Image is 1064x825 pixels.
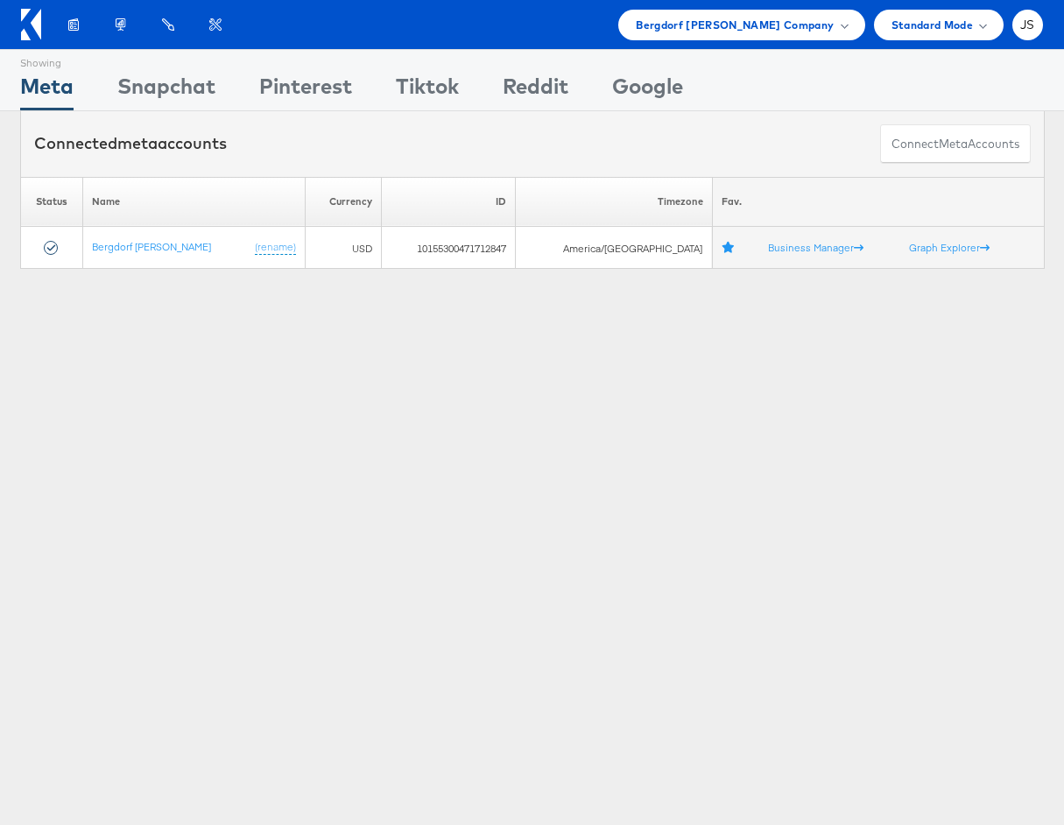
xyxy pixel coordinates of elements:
th: Status [20,177,82,227]
div: Snapchat [117,71,215,110]
a: (rename) [254,240,295,255]
a: Bergdorf [PERSON_NAME] [91,240,210,253]
span: Standard Mode [891,16,973,34]
th: Timezone [515,177,711,227]
button: ConnectmetaAccounts [880,124,1031,164]
div: Reddit [503,71,568,110]
div: Connected accounts [34,132,227,155]
th: Name [82,177,305,227]
div: Pinterest [259,71,352,110]
span: Bergdorf [PERSON_NAME] Company [636,16,834,34]
th: ID [381,177,515,227]
div: Tiktok [396,71,459,110]
td: USD [305,227,381,269]
th: Currency [305,177,381,227]
a: Graph Explorer [908,241,989,254]
div: Showing [20,50,74,71]
td: America/[GEOGRAPHIC_DATA] [515,227,711,269]
a: Business Manager [767,241,863,254]
span: meta [939,136,968,152]
div: Meta [20,71,74,110]
td: 10155300471712847 [381,227,515,269]
div: Google [612,71,683,110]
span: meta [117,133,158,153]
span: JS [1020,19,1035,31]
